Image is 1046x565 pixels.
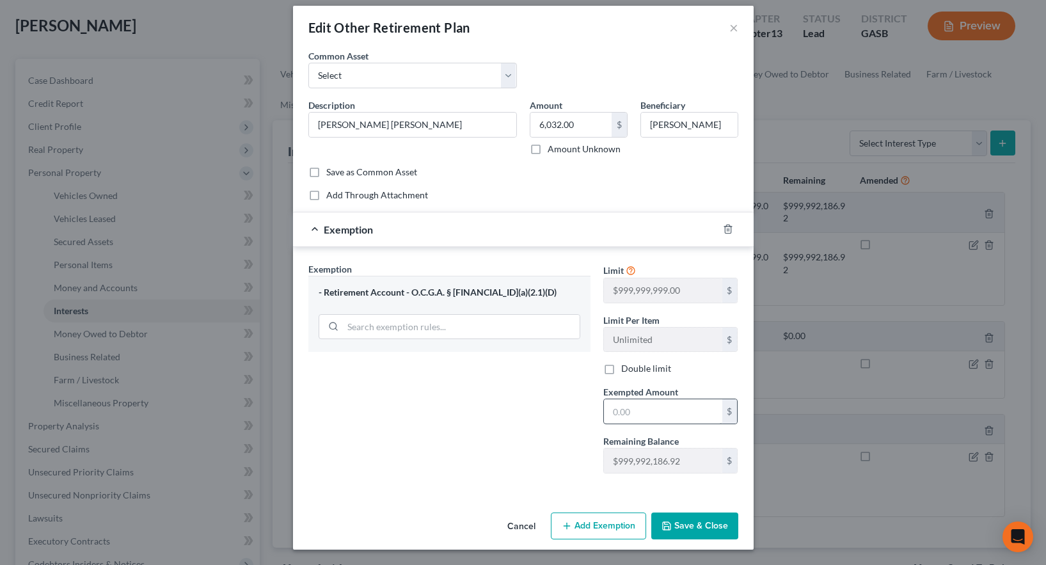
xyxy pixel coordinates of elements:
[621,362,671,375] label: Double limit
[722,278,738,303] div: $
[604,278,722,303] input: --
[530,99,562,112] label: Amount
[603,386,678,397] span: Exempted Amount
[343,315,580,339] input: Search exemption rules...
[497,514,546,539] button: Cancel
[722,399,738,424] div: $
[612,113,627,137] div: $
[309,113,516,137] input: Describe...
[603,265,624,276] span: Limit
[308,264,352,275] span: Exemption
[326,166,417,179] label: Save as Common Asset
[604,449,722,473] input: --
[308,49,368,63] label: Common Asset
[326,189,428,202] label: Add Through Attachment
[641,113,738,137] input: --
[308,100,355,111] span: Description
[604,328,722,352] input: --
[640,99,685,112] label: Beneficiary
[1002,521,1033,552] div: Open Intercom Messenger
[551,513,646,539] button: Add Exemption
[604,399,722,424] input: 0.00
[722,328,738,352] div: $
[722,449,738,473] div: $
[530,113,612,137] input: 0.00
[603,434,679,448] label: Remaining Balance
[729,20,738,35] button: ×
[319,287,580,299] div: - Retirement Account - O.C.G.A. § [FINANCIAL_ID](a)(2.1)(D)
[324,223,373,235] span: Exemption
[548,143,621,155] label: Amount Unknown
[651,513,738,539] button: Save & Close
[308,19,470,36] div: Edit Other Retirement Plan
[603,314,660,327] label: Limit Per Item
